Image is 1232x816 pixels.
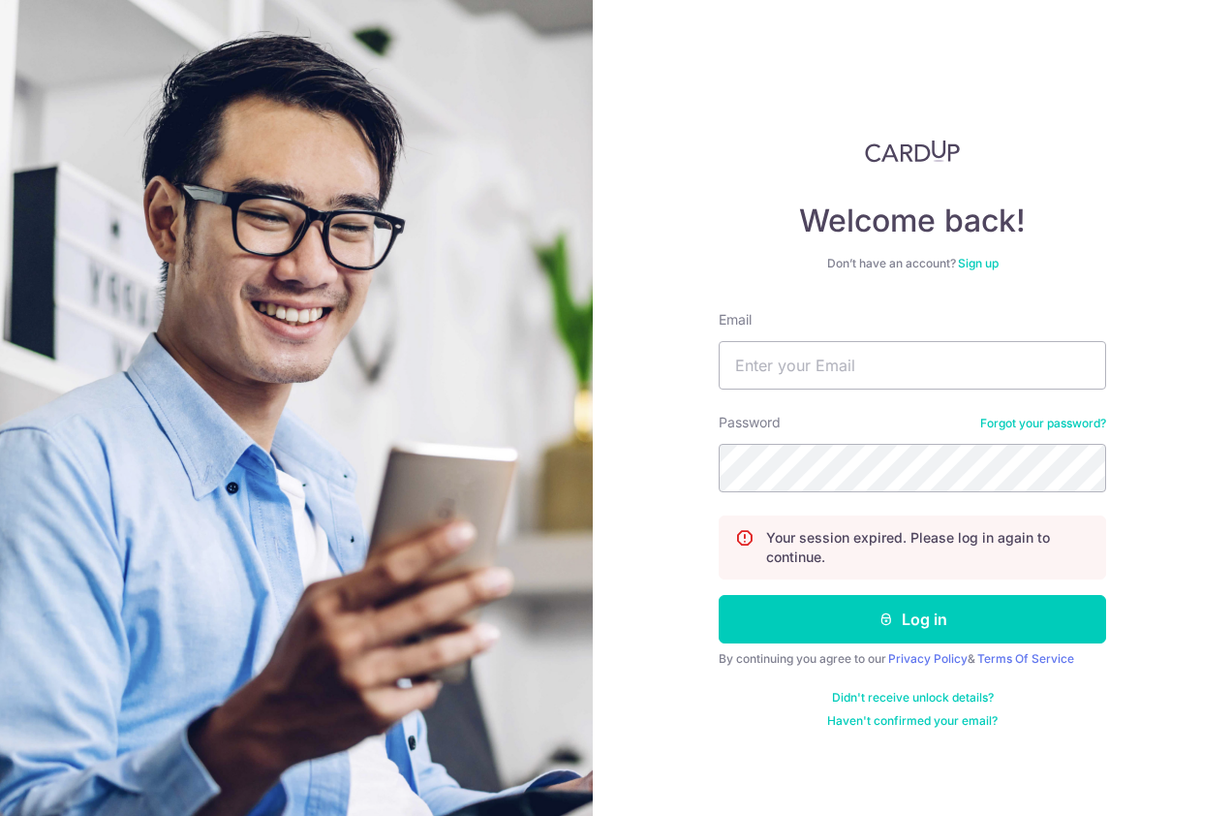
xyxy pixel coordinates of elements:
a: Terms Of Service [977,651,1074,666]
h4: Welcome back! [719,202,1106,240]
a: Haven't confirmed your email? [827,713,998,729]
p: Your session expired. Please log in again to continue. [766,528,1090,567]
label: Password [719,413,781,432]
button: Log in [719,595,1106,643]
img: CardUp Logo [865,140,960,163]
a: Forgot your password? [980,416,1106,431]
label: Email [719,310,752,330]
a: Didn't receive unlock details? [832,690,994,706]
a: Sign up [958,256,999,270]
input: Enter your Email [719,341,1106,390]
a: Privacy Policy [888,651,968,666]
div: Don’t have an account? [719,256,1106,271]
div: By continuing you agree to our & [719,651,1106,667]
